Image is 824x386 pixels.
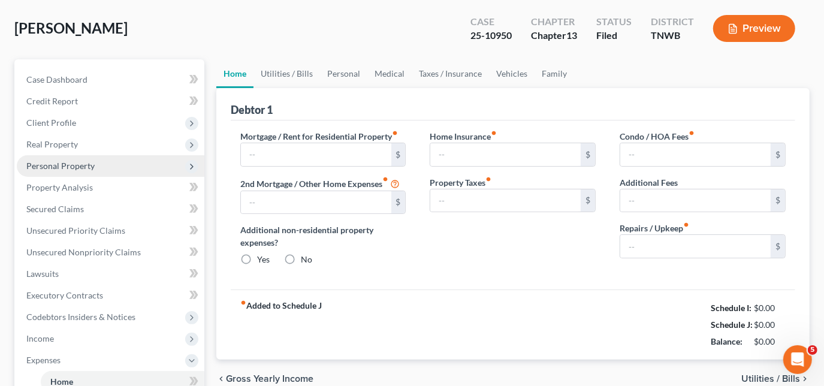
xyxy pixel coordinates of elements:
[17,285,204,306] a: Executory Contracts
[26,225,125,236] span: Unsecured Priority Claims
[216,59,253,88] a: Home
[581,189,595,212] div: $
[713,15,795,42] button: Preview
[26,117,76,128] span: Client Profile
[26,161,95,171] span: Personal Property
[754,336,786,348] div: $0.00
[430,176,491,189] label: Property Taxes
[754,319,786,331] div: $0.00
[771,143,785,166] div: $
[216,374,313,384] button: chevron_left Gross Yearly Income
[596,29,632,43] div: Filed
[231,102,273,117] div: Debtor 1
[17,177,204,198] a: Property Analysis
[689,130,695,136] i: fiber_manual_record
[240,130,398,143] label: Mortgage / Rent for Residential Property
[754,302,786,314] div: $0.00
[741,374,810,384] button: Utilities / Bills chevron_right
[430,189,581,212] input: --
[26,247,141,257] span: Unsecured Nonpriority Claims
[301,254,312,266] label: No
[535,59,574,88] a: Family
[14,19,128,37] span: [PERSON_NAME]
[412,59,489,88] a: Taxes / Insurance
[771,189,785,212] div: $
[392,130,398,136] i: fiber_manual_record
[226,374,313,384] span: Gross Yearly Income
[26,269,59,279] span: Lawsuits
[26,74,87,85] span: Case Dashboard
[620,143,771,166] input: --
[620,222,689,234] label: Repairs / Upkeep
[320,59,367,88] a: Personal
[240,224,406,249] label: Additional non-residential property expenses?
[17,69,204,91] a: Case Dashboard
[620,130,695,143] label: Condo / HOA Fees
[26,96,78,106] span: Credit Report
[470,15,512,29] div: Case
[485,176,491,182] i: fiber_manual_record
[367,59,412,88] a: Medical
[17,198,204,220] a: Secured Claims
[620,176,678,189] label: Additional Fees
[566,29,577,41] span: 13
[391,143,406,166] div: $
[430,143,581,166] input: --
[800,374,810,384] i: chevron_right
[470,29,512,43] div: 25-10950
[620,235,771,258] input: --
[651,15,694,29] div: District
[17,263,204,285] a: Lawsuits
[596,15,632,29] div: Status
[382,176,388,182] i: fiber_manual_record
[26,204,84,214] span: Secured Claims
[253,59,320,88] a: Utilities / Bills
[216,374,226,384] i: chevron_left
[26,333,54,343] span: Income
[620,189,771,212] input: --
[491,130,497,136] i: fiber_manual_record
[711,319,753,330] strong: Schedule J:
[651,29,694,43] div: TNWB
[240,176,400,191] label: 2nd Mortgage / Other Home Expenses
[683,222,689,228] i: fiber_manual_record
[808,345,817,355] span: 5
[531,29,577,43] div: Chapter
[241,191,391,214] input: --
[17,91,204,112] a: Credit Report
[711,336,742,346] strong: Balance:
[783,345,812,374] iframe: Intercom live chat
[391,191,406,214] div: $
[241,143,391,166] input: --
[26,355,61,365] span: Expenses
[771,235,785,258] div: $
[741,374,800,384] span: Utilities / Bills
[257,254,270,266] label: Yes
[26,312,135,322] span: Codebtors Insiders & Notices
[711,303,751,313] strong: Schedule I:
[26,182,93,192] span: Property Analysis
[26,290,103,300] span: Executory Contracts
[26,139,78,149] span: Real Property
[430,130,497,143] label: Home Insurance
[17,242,204,263] a: Unsecured Nonpriority Claims
[17,220,204,242] a: Unsecured Priority Claims
[581,143,595,166] div: $
[489,59,535,88] a: Vehicles
[240,300,322,350] strong: Added to Schedule J
[240,300,246,306] i: fiber_manual_record
[531,15,577,29] div: Chapter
